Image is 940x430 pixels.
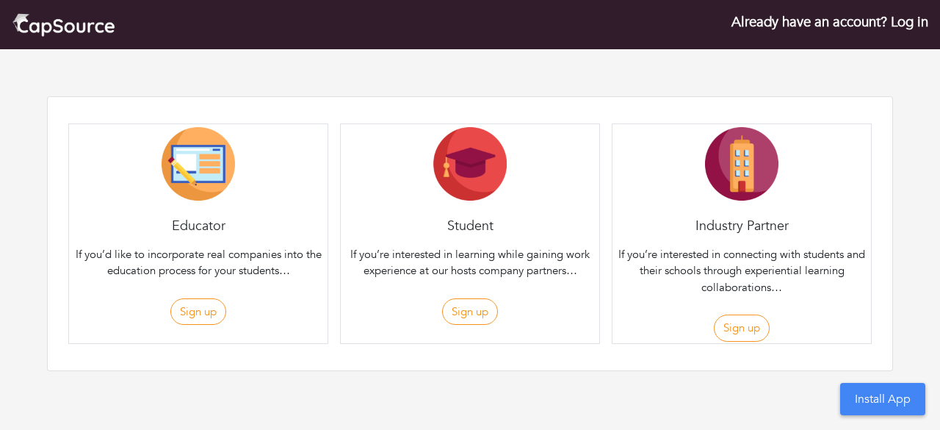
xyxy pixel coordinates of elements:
button: Sign up [442,298,498,326]
a: Already have an account? Log in [731,12,928,32]
p: If you’re interested in learning while gaining work experience at our hosts company partners… [344,246,596,279]
img: Educator-Icon-31d5a1e457ca3f5474c6b92ab10a5d5101c9f8fbafba7b88091835f1a8db102f.png [162,127,235,201]
p: If you’d like to incorporate real companies into the education process for your students… [72,246,325,279]
img: Company-Icon-7f8a26afd1715722aa5ae9dc11300c11ceeb4d32eda0db0d61c21d11b95ecac6.png [705,127,778,201]
h4: Industry Partner [612,218,871,234]
h4: Educator [69,218,328,234]
h4: Student [341,218,599,234]
button: Sign up [170,298,226,326]
p: If you’re interested in connecting with students and their schools through experiential learning ... [615,246,868,296]
img: cap_logo.png [12,12,115,37]
button: Sign up [714,315,770,342]
img: Student-Icon-6b6867cbad302adf8029cb3ecf392088beec6a544309a027beb5b4b4576828a8.png [433,127,507,201]
button: Install App [840,383,925,415]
